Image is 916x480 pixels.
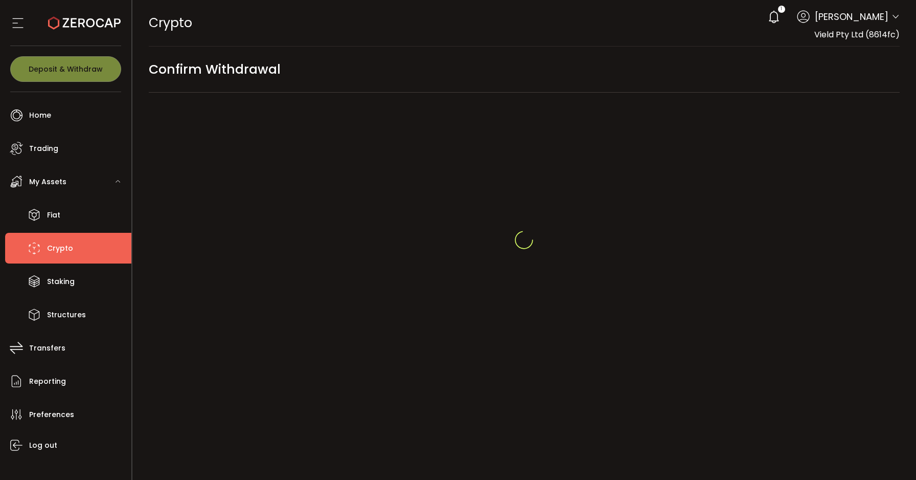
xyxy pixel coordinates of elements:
span: Structures [47,308,86,322]
button: Deposit & Withdraw [10,56,121,82]
span: Preferences [29,407,74,422]
span: Staking [47,274,75,289]
span: Transfers [29,341,65,356]
span: Deposit & Withdraw [29,66,103,73]
span: Home [29,108,51,123]
span: My Assets [29,174,66,189]
span: Fiat [47,208,60,223]
span: Trading [29,141,58,156]
span: Crypto [47,241,73,256]
iframe: Chat Widget [865,431,916,480]
span: Reporting [29,374,66,389]
span: Log out [29,438,57,453]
